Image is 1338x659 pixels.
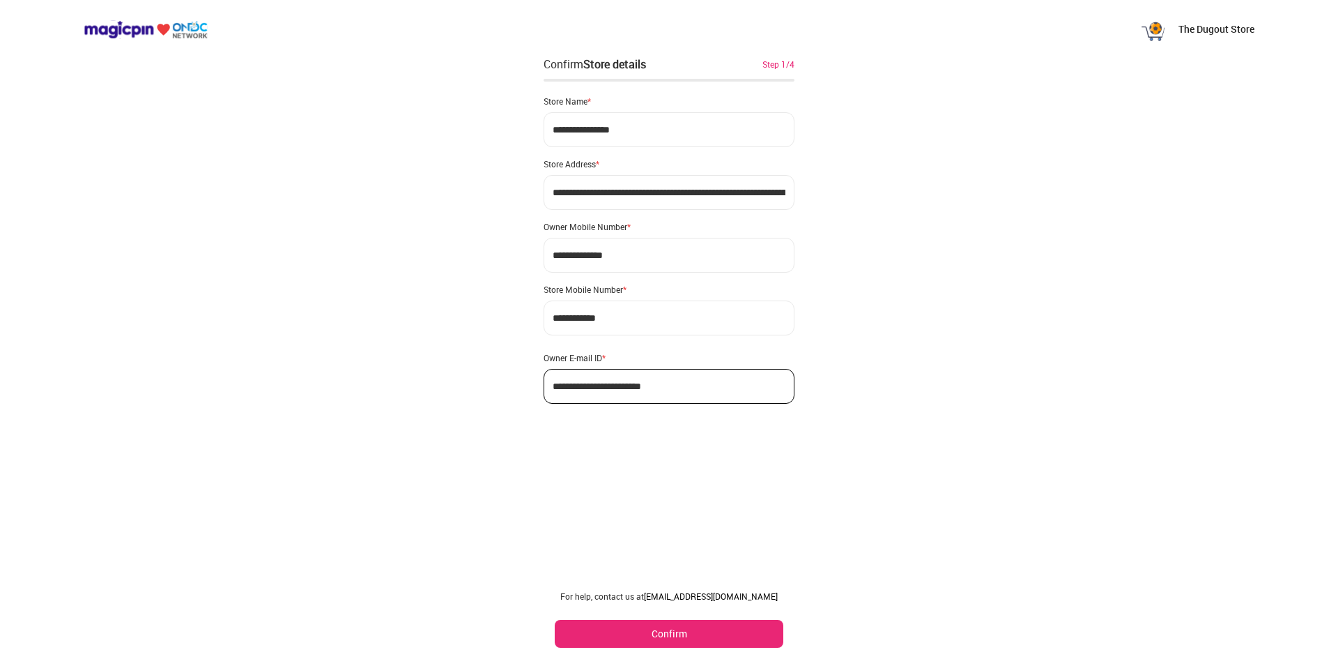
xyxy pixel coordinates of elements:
div: Store details [583,56,646,72]
button: Confirm [555,620,783,648]
div: Owner Mobile Number [544,221,794,232]
p: The Dugout Store [1178,22,1254,36]
div: Step 1/4 [762,58,794,70]
div: Owner E-mail ID [544,352,794,363]
div: Store Mobile Number [544,284,794,295]
img: ondc-logo-new-small.8a59708e.svg [84,20,208,39]
div: Store Name [544,96,794,107]
div: For help, contact us at [555,591,783,602]
div: Confirm [544,56,646,73]
div: Store Address [544,158,794,169]
img: J14HfsdaqGQyjKuG4ZRx2xmWPsyT62fIL_jfHm9pmylEuaVyeAWMFwlVDWIYhxIu3JIobenMFwjSS3AnpaGdIge7UWwx [1139,15,1167,43]
a: [EMAIL_ADDRESS][DOMAIN_NAME] [644,591,778,602]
